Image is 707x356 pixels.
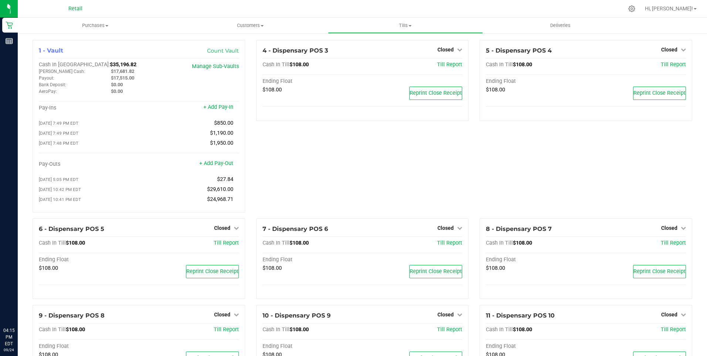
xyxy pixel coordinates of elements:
[263,47,328,54] span: 4 - Dispensary POS 3
[39,177,78,182] span: [DATE] 5:05 PM EDT
[39,265,58,271] span: $108.00
[214,120,233,126] span: $850.00
[486,312,555,319] span: 11 - Dispensary POS 10
[513,326,532,333] span: $108.00
[18,22,173,29] span: Purchases
[263,256,362,263] div: Ending Float
[6,37,13,45] inline-svg: Reports
[3,327,14,347] p: 04:15 PM EDT
[410,90,462,96] span: Reprint Close Receipt
[486,256,586,263] div: Ending Float
[39,69,85,74] span: [PERSON_NAME] Cash:
[513,240,532,246] span: $108.00
[66,326,85,333] span: $108.00
[661,61,686,68] a: Till Report
[39,105,139,111] div: Pay-Ins
[627,5,636,12] div: Manage settings
[437,326,462,333] a: Till Report
[633,87,686,100] button: Reprint Close Receipt
[409,87,462,100] button: Reprint Close Receipt
[39,121,78,126] span: [DATE] 7:49 PM EDT
[111,68,134,74] span: $17,681.82
[186,265,239,278] button: Reprint Close Receipt
[263,326,290,333] span: Cash In Till
[263,312,331,319] span: 10 - Dispensary POS 9
[39,89,57,94] span: AeroPay:
[437,47,454,53] span: Closed
[486,343,586,350] div: Ending Float
[263,343,362,350] div: Ending Float
[39,82,66,87] span: Bank Deposit:
[437,240,462,246] a: Till Report
[68,6,82,12] span: Retail
[207,196,233,202] span: $24,968.71
[186,268,239,275] span: Reprint Close Receipt
[486,240,513,246] span: Cash In Till
[39,61,110,68] span: Cash In [GEOGRAPHIC_DATA]:
[110,61,136,68] span: $35,196.82
[486,61,513,68] span: Cash In Till
[199,160,233,167] a: + Add Pay-Out
[214,312,230,318] span: Closed
[661,240,686,246] a: Till Report
[263,240,290,246] span: Cash In Till
[192,63,239,70] a: Manage Sub-Vaults
[263,265,282,271] span: $108.00
[410,268,462,275] span: Reprint Close Receipt
[263,78,362,85] div: Ending Float
[661,225,677,231] span: Closed
[173,22,327,29] span: Customers
[437,225,454,231] span: Closed
[39,47,63,54] span: 1 - Vault
[39,141,78,146] span: [DATE] 7:48 PM EDT
[513,61,532,68] span: $108.00
[39,240,66,246] span: Cash In Till
[207,47,239,54] a: Count Vault
[263,87,282,93] span: $108.00
[111,88,123,94] span: $0.00
[486,265,505,271] span: $108.00
[173,18,328,33] a: Customers
[39,312,105,319] span: 9 - Dispensary POS 8
[409,265,462,278] button: Reprint Close Receipt
[263,225,328,232] span: 7 - Dispensary POS 6
[486,47,552,54] span: 5 - Dispensary POS 4
[207,186,233,192] span: $29,610.00
[486,78,586,85] div: Ending Float
[111,82,123,87] span: $0.00
[39,256,139,263] div: Ending Float
[214,225,230,231] span: Closed
[633,265,686,278] button: Reprint Close Receipt
[6,21,13,29] inline-svg: Retail
[214,240,239,246] a: Till Report
[39,131,78,136] span: [DATE] 7:49 PM EDT
[437,61,462,68] a: Till Report
[486,87,505,93] span: $108.00
[3,347,14,353] p: 09/24
[290,240,309,246] span: $108.00
[18,18,173,33] a: Purchases
[66,240,85,246] span: $108.00
[661,47,677,53] span: Closed
[39,187,81,192] span: [DATE] 10:42 PM EDT
[39,343,139,350] div: Ending Float
[263,61,290,68] span: Cash In Till
[217,176,233,182] span: $27.84
[39,75,54,81] span: Payout:
[486,225,552,232] span: 8 - Dispensary POS 7
[328,22,483,29] span: Tills
[290,326,309,333] span: $108.00
[486,326,513,333] span: Cash In Till
[39,326,66,333] span: Cash In Till
[290,61,309,68] span: $108.00
[661,326,686,333] a: Till Report
[214,326,239,333] a: Till Report
[111,75,134,81] span: $17,515.00
[328,18,483,33] a: Tills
